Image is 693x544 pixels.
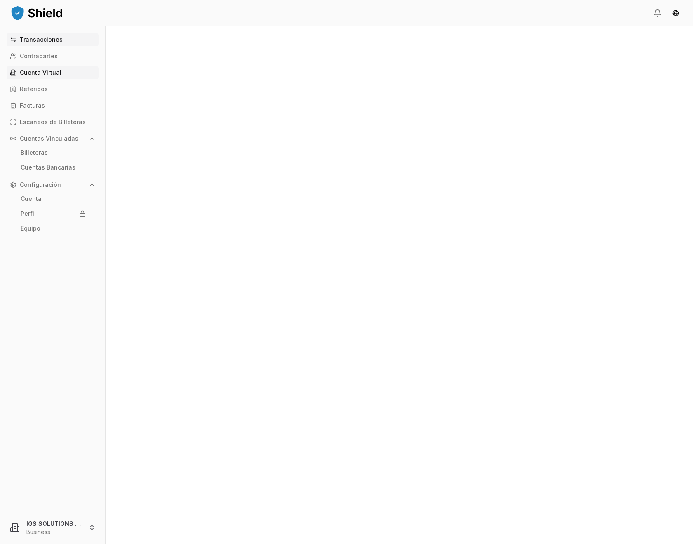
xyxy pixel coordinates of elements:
[7,99,99,112] a: Facturas
[7,178,99,191] button: Configuración
[20,70,61,75] p: Cuenta Virtual
[7,49,99,63] a: Contrapartes
[26,519,82,528] p: IGS SOLUTIONS LLC
[20,119,86,125] p: Escaneos de Billeteras
[17,207,89,220] a: Perfil
[21,226,40,231] p: Equipo
[21,150,48,155] p: Billeteras
[20,86,48,92] p: Referidos
[7,33,99,46] a: Transacciones
[7,82,99,96] a: Referidos
[26,528,82,536] p: Business
[20,182,61,188] p: Configuración
[17,161,89,174] a: Cuentas Bancarias
[20,136,78,141] p: Cuentas Vinculadas
[7,132,99,145] button: Cuentas Vinculadas
[17,192,89,205] a: Cuenta
[21,196,42,202] p: Cuenta
[20,53,58,59] p: Contrapartes
[20,103,45,108] p: Facturas
[17,222,89,235] a: Equipo
[10,5,63,21] img: ShieldPay Logo
[17,146,89,159] a: Billeteras
[20,37,63,42] p: Transacciones
[3,514,102,541] button: IGS SOLUTIONS LLCBusiness
[21,211,36,217] p: Perfil
[7,115,99,129] a: Escaneos de Billeteras
[7,66,99,79] a: Cuenta Virtual
[21,165,75,170] p: Cuentas Bancarias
